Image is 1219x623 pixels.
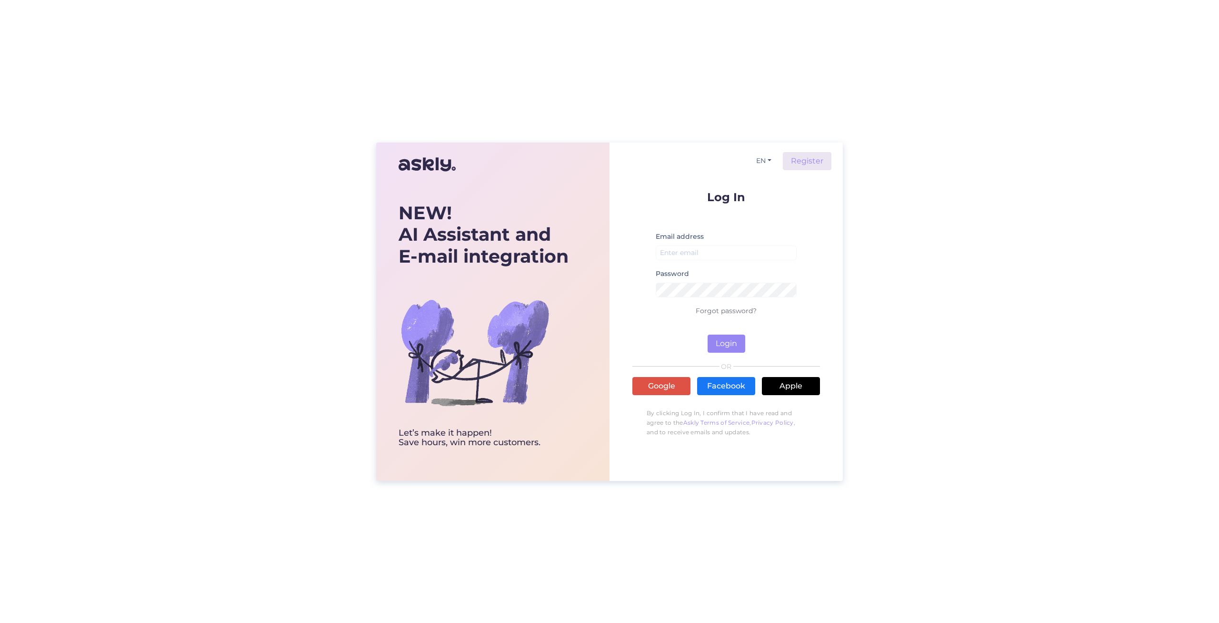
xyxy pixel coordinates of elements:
label: Password [656,269,689,279]
img: Askly [399,153,456,176]
p: By clicking Log In, I confirm that I have read and agree to the , , and to receive emails and upd... [632,404,820,442]
a: Facebook [697,377,755,395]
a: Apple [762,377,820,395]
input: Enter email [656,245,797,260]
a: Askly Terms of Service [683,419,750,426]
a: Forgot password? [696,306,757,315]
a: Privacy Policy [751,419,794,426]
a: Register [783,152,831,170]
span: OR [719,363,733,370]
div: AI Assistant and E-mail integration [399,202,569,267]
img: bg-askly [399,276,551,429]
div: Let’s make it happen! Save hours, win more customers. [399,429,569,448]
b: NEW! [399,202,452,224]
a: Google [632,377,690,395]
button: Login [708,335,745,353]
button: EN [752,154,775,168]
p: Log In [632,191,820,203]
label: Email address [656,232,704,242]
